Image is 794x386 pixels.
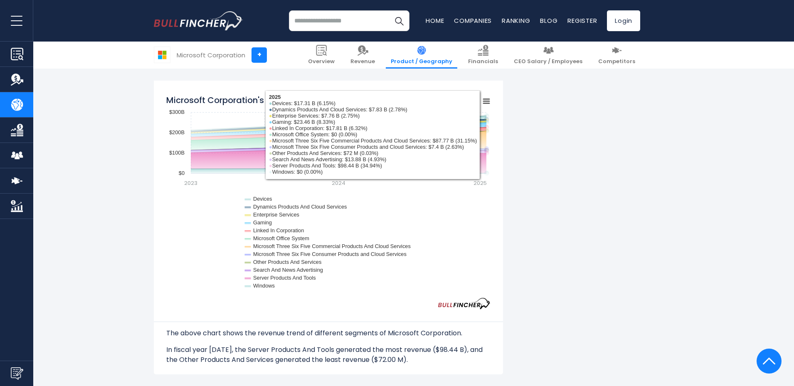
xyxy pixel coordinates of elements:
[166,345,491,365] p: In fiscal year [DATE], the Server Products And Tools generated the most revenue ($98.44 B), and t...
[468,58,498,65] span: Financials
[303,42,340,69] a: Overview
[253,243,411,249] text: Microsoft Three Six Five Commercial Products And Cloud Services
[253,219,272,226] text: Gaming
[509,42,587,69] a: CEO Salary / Employees
[454,16,492,25] a: Companies
[253,275,316,281] text: Server Products And Tools
[184,179,197,187] text: 2023
[253,211,299,218] text: Enterprise Services
[473,179,487,187] text: 2025
[166,94,371,106] tspan: Microsoft Corporation's Segments Revenue Trend
[154,11,243,30] a: Go to homepage
[154,11,243,30] img: bullfincher logo
[593,42,640,69] a: Competitors
[502,16,530,25] a: Ranking
[252,47,267,63] a: +
[391,58,452,65] span: Product / Geography
[166,90,491,298] svg: Microsoft Corporation's Segments Revenue Trend
[345,42,380,69] a: Revenue
[253,259,321,265] text: Other Products And Services
[169,109,185,115] text: $300B
[154,47,170,63] img: MSFT logo
[567,16,597,25] a: Register
[253,196,272,202] text: Devices
[308,58,335,65] span: Overview
[598,58,635,65] span: Competitors
[332,179,345,187] text: 2024
[177,50,245,60] div: Microsoft Corporation
[169,129,185,135] text: $200B
[253,227,304,234] text: Linked In Corporation
[253,204,347,210] text: Dynamics Products And Cloud Services
[169,150,185,156] text: $100B
[166,328,491,338] p: The above chart shows the revenue trend of different segments of Microsoft Corporation.
[350,58,375,65] span: Revenue
[607,10,640,31] a: Login
[253,235,309,241] text: Microsoft Office System
[386,42,457,69] a: Product / Geography
[253,251,407,257] text: Microsoft Three Six Five Consumer Products and Cloud Services
[179,170,185,176] text: $0
[514,58,582,65] span: CEO Salary / Employees
[253,283,275,289] text: Windows
[540,16,557,25] a: Blog
[463,42,503,69] a: Financials
[253,267,323,273] text: Search And News Advertising
[389,10,409,31] button: Search
[426,16,444,25] a: Home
